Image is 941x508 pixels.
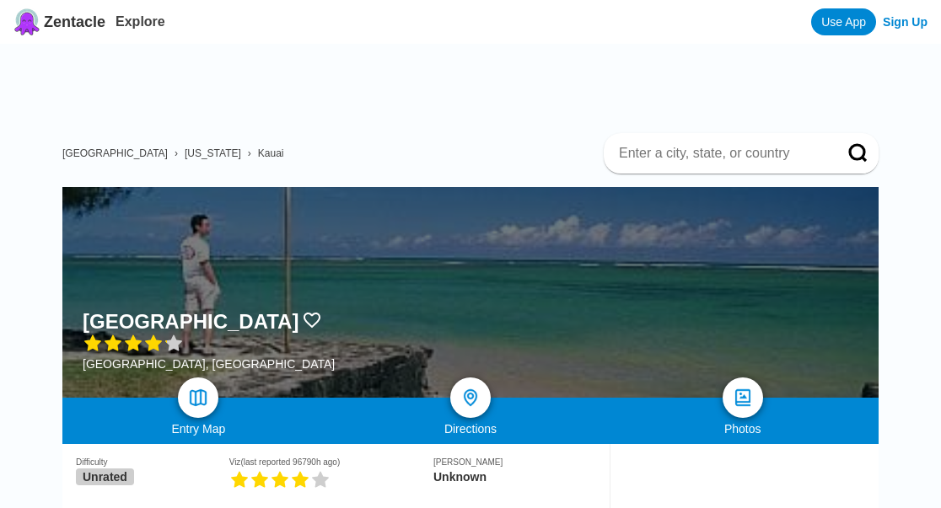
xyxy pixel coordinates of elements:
a: Use App [811,8,876,35]
img: map [188,388,208,408]
span: › [175,147,178,159]
a: photos [723,377,763,418]
div: Entry Map [62,422,335,436]
img: directions [460,388,481,408]
a: Kauai [258,147,284,159]
a: Sign Up [883,15,928,29]
img: Zentacle logo [13,8,40,35]
span: › [248,147,251,159]
a: Zentacle logoZentacle [13,8,105,35]
img: photos [733,388,753,408]
div: Unknown [433,470,596,484]
a: [US_STATE] [185,147,241,159]
input: Enter a city, state, or country [617,145,825,162]
span: Unrated [76,468,134,485]
div: Difficulty [76,457,229,467]
h1: [GEOGRAPHIC_DATA] [83,310,298,334]
a: map [178,377,218,418]
a: Explore [116,14,165,29]
div: Directions [335,422,607,436]
div: Viz (last reported 96790h ago) [229,457,433,467]
div: [GEOGRAPHIC_DATA], [GEOGRAPHIC_DATA] [83,357,335,371]
div: [PERSON_NAME] [433,457,596,467]
span: Zentacle [44,13,105,31]
div: Photos [606,422,879,436]
a: [GEOGRAPHIC_DATA] [62,147,168,159]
